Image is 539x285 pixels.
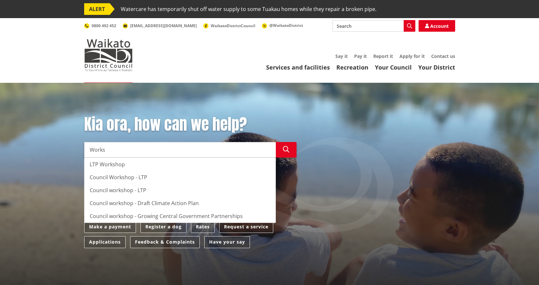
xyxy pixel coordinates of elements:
[335,53,348,59] a: Say it
[84,3,110,15] span: ALERT
[203,23,255,28] a: WaikatoDistrictCouncil
[332,20,415,32] input: Search input
[269,23,303,28] span: @WaikatoDistrict
[84,210,275,223] div: Council workshop - Growing Central Government Partnerships
[84,236,126,248] a: Applications
[373,53,393,59] a: Report it
[84,221,136,233] a: Make a payment
[399,53,425,59] a: Apply for it
[262,23,303,28] a: @WaikatoDistrict
[84,184,275,197] div: Council workshop - LTP
[375,63,412,71] a: Your Council
[419,20,455,32] a: Account
[92,23,116,28] span: 0800 492 452
[140,221,186,233] a: Register a dog
[130,236,200,248] a: Feedback & Complaints
[336,63,368,71] a: Recreation
[84,158,275,171] div: LTP Workshop
[509,258,533,281] iframe: Messenger Launcher
[84,171,275,184] div: Council Workshop - LTP
[211,23,255,28] span: WaikatoDistrictCouncil
[418,63,455,71] a: Your District
[191,221,215,233] a: Rates
[121,3,376,15] span: Watercare has temporarily shut off water supply to some Tuakau homes while they repair a broken p...
[354,53,367,59] a: Pay it
[84,142,276,158] input: Search input
[84,39,133,71] img: Waikato District Council - Te Kaunihera aa Takiwaa o Waikato
[123,23,197,28] a: [EMAIL_ADDRESS][DOMAIN_NAME]
[431,53,455,59] a: Contact us
[84,23,116,28] a: 0800 492 452
[204,236,250,248] a: Have your say
[219,221,273,233] a: Request a service
[266,63,330,71] a: Services and facilities
[84,197,275,210] div: Council workshop - Draft Climate Action Plan
[130,23,197,28] span: [EMAIL_ADDRESS][DOMAIN_NAME]
[84,115,297,134] h1: Kia ora, how can we help?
